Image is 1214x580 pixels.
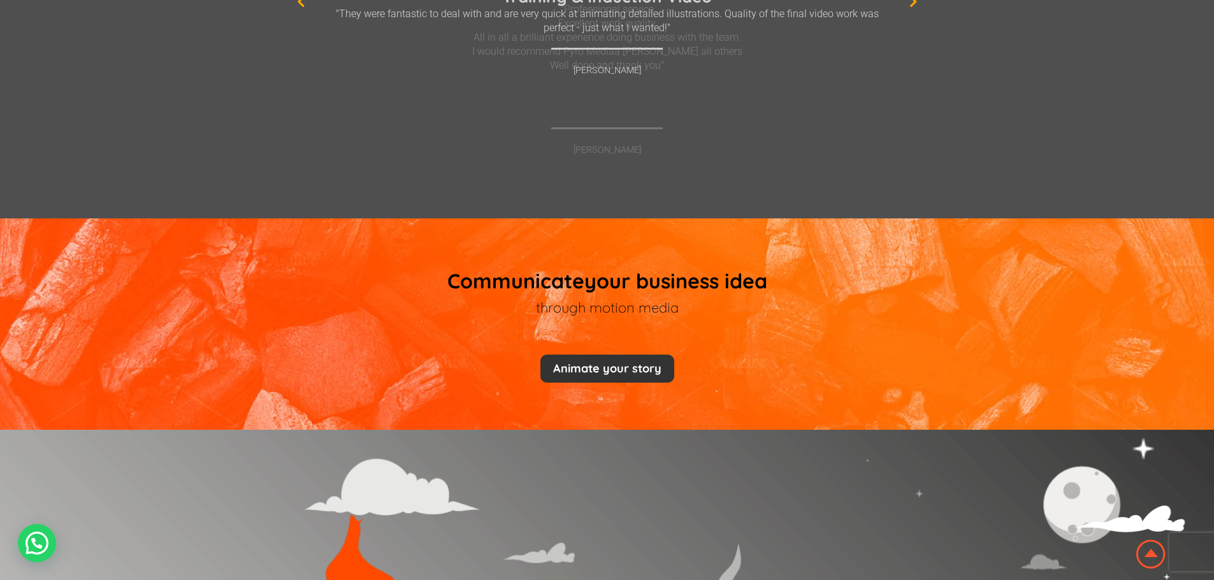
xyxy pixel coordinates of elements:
[324,66,891,76] p: [PERSON_NAME]
[324,145,891,155] p: [PERSON_NAME]
[540,355,674,383] button: Animate your story
[447,268,584,294] span: Communicate
[1134,537,1168,571] img: Animation Studio South Africa
[289,269,926,292] p: your business idea
[289,299,926,316] p: through motion media
[540,363,674,375] a: Animate your story
[321,7,894,35] div: "They were fantastic to deal with and are very quick at animating detailed illustrations. Quality...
